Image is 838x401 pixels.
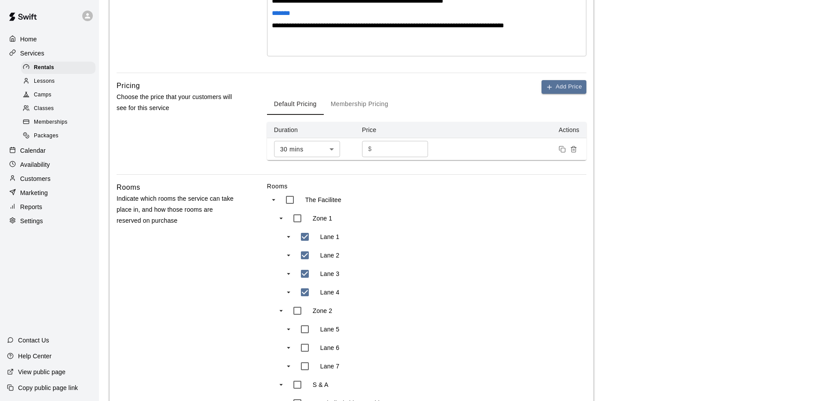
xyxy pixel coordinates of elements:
[34,63,54,72] span: Rentals
[21,89,95,101] div: Camps
[18,336,49,345] p: Contact Us
[313,380,329,389] p: S & A
[20,146,46,155] p: Calendar
[21,75,95,88] div: Lessons
[542,80,586,94] button: Add Price
[324,94,395,115] button: Membership Pricing
[20,217,43,225] p: Settings
[20,160,50,169] p: Availability
[20,188,48,197] p: Marketing
[313,214,333,223] p: Zone 1
[20,174,51,183] p: Customers
[7,186,92,199] a: Marketing
[21,88,99,102] a: Camps
[21,61,99,74] a: Rentals
[20,202,42,211] p: Reports
[313,306,333,315] p: Zone 2
[21,62,95,74] div: Rentals
[20,35,37,44] p: Home
[34,104,54,113] span: Classes
[21,116,95,129] div: Memberships
[443,122,586,138] th: Actions
[320,269,340,278] p: Lane 3
[267,94,324,115] button: Default Pricing
[320,232,340,241] p: Lane 1
[7,33,92,46] a: Home
[20,49,44,58] p: Services
[117,92,239,114] p: Choose the price that your customers will see for this service
[7,200,92,213] a: Reports
[274,141,340,157] div: 30 mins
[18,368,66,376] p: View public page
[568,143,579,155] button: Remove price
[21,129,99,143] a: Packages
[355,122,443,138] th: Price
[7,144,92,157] a: Calendar
[320,288,340,297] p: Lane 4
[34,91,51,99] span: Camps
[267,182,586,191] label: Rooms
[117,182,140,193] h6: Rooms
[320,325,340,334] p: Lane 5
[34,118,67,127] span: Memberships
[117,80,140,92] h6: Pricing
[21,102,99,116] a: Classes
[556,143,568,155] button: Duplicate price
[21,116,99,129] a: Memberships
[7,47,92,60] a: Services
[34,132,59,140] span: Packages
[7,172,92,185] a: Customers
[267,122,355,138] th: Duration
[18,383,78,392] p: Copy public page link
[21,74,99,88] a: Lessons
[368,144,372,154] p: $
[320,362,340,371] p: Lane 7
[320,343,340,352] p: Lane 6
[18,352,51,361] p: Help Center
[7,214,92,228] a: Settings
[21,103,95,115] div: Classes
[117,193,239,227] p: Indicate which rooms the service can take place in, and how those rooms are reserved on purchase
[305,195,341,204] p: The Facilitee
[7,158,92,171] a: Availability
[21,130,95,142] div: Packages
[320,251,340,260] p: Lane 2
[34,77,55,86] span: Lessons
